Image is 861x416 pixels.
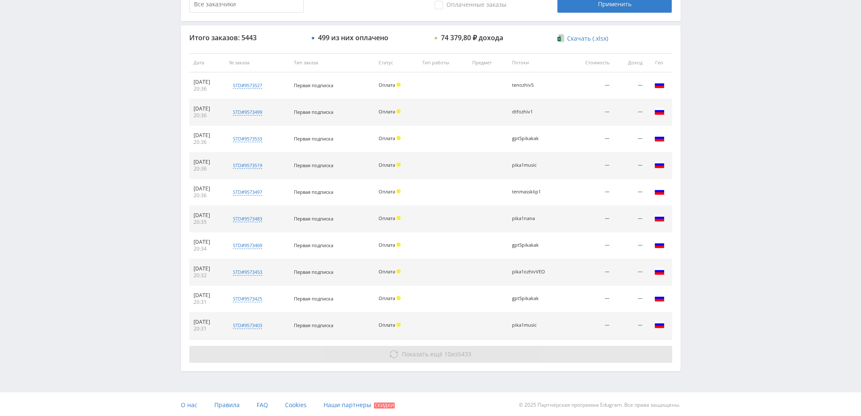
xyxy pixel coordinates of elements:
div: std#9573533 [233,135,262,142]
div: gpt5pikakak [512,136,550,141]
span: Холд [396,322,401,327]
span: Оплата [379,108,395,115]
div: [DATE] [194,159,221,165]
span: О нас [181,401,197,409]
img: rus.png [654,80,664,90]
span: Холд [396,189,401,193]
div: [DATE] [194,239,221,245]
span: Скачать (.xlsx) [567,35,608,42]
td: — [567,99,614,126]
div: pika1nana [512,216,550,221]
th: Статус [374,53,418,72]
img: rus.png [654,160,664,170]
span: Наши партнеры [324,401,371,409]
span: Правила [214,401,240,409]
td: — [567,126,614,152]
div: dtfozhiv1 [512,109,550,115]
span: Первая подписка [294,269,333,275]
span: Первая подписка [294,295,333,302]
td: — [614,232,646,259]
td: — [567,72,614,99]
img: rus.png [654,266,664,276]
div: gpt5pikakak [512,242,550,248]
div: pika1ozhivVEO [512,269,550,275]
td: — [614,126,646,152]
div: [DATE] [194,212,221,219]
td: — [614,152,646,179]
div: 20:31 [194,299,221,306]
span: Оплата [379,162,395,168]
th: Потоки [508,53,567,72]
div: std#9573483 [233,215,262,222]
td: — [567,152,614,179]
img: rus.png [654,320,664,330]
div: [DATE] [194,105,221,112]
span: Показать ещё [402,350,443,358]
span: Первая подписка [294,135,333,142]
span: Скидки [374,402,395,408]
th: Предмет [468,53,508,72]
div: 499 из них оплачено [318,34,388,41]
td: — [567,259,614,286]
span: Оплата [379,268,395,275]
div: gpt5pikakak [512,296,550,301]
div: 20:34 [194,245,221,252]
div: [DATE] [194,79,221,85]
div: 20:36 [194,165,221,172]
img: rus.png [654,106,664,116]
div: std#9573497 [233,189,262,196]
span: Оплата [379,82,395,88]
div: std#9573527 [233,82,262,89]
span: Оплата [379,135,395,141]
div: 20:35 [194,219,221,226]
div: Итого заказов: 5443 [189,34,304,41]
img: rus.png [654,293,664,303]
span: Холд [396,109,401,113]
span: Оплата [379,295,395,301]
div: std#9573499 [233,109,262,116]
span: Холд [396,242,401,247]
span: FAQ [257,401,268,409]
th: Тип работы [418,53,468,72]
span: Холд [396,163,401,167]
td: — [614,259,646,286]
span: 5433 [458,350,471,358]
td: — [614,206,646,232]
div: [DATE] [194,319,221,325]
div: [DATE] [194,185,221,192]
td: — [567,232,614,259]
img: xlsx [557,34,565,42]
span: Холд [396,296,401,300]
img: rus.png [654,213,664,223]
span: Первая подписка [294,189,333,195]
span: Первая подписка [294,242,333,248]
th: Стоимость [567,53,614,72]
span: Холд [396,136,401,140]
td: — [614,179,646,206]
span: Холд [396,216,401,220]
div: tenmassklip1 [512,189,550,195]
div: std#9573403 [233,322,262,329]
span: Первая подписка [294,162,333,168]
td: — [567,206,614,232]
div: 20:32 [194,272,221,279]
td: — [614,72,646,99]
td: — [567,312,614,339]
div: [DATE] [194,265,221,272]
span: Оплата [379,322,395,328]
div: std#9573469 [233,242,262,249]
td: — [567,179,614,206]
div: std#9573425 [233,295,262,302]
img: rus.png [654,133,664,143]
td: — [614,99,646,126]
span: Холд [396,83,401,87]
div: 20:36 [194,139,221,146]
span: Первая подписка [294,215,333,222]
span: Первая подписка [294,322,333,328]
span: Первая подписка [294,109,333,115]
div: 20:36 [194,85,221,92]
span: Первая подписка [294,82,333,88]
img: rus.png [654,240,664,250]
span: 10 [444,350,451,358]
td: — [567,286,614,312]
